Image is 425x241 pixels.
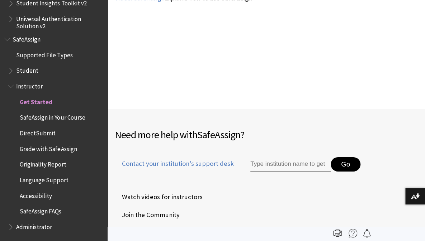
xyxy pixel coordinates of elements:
img: Print [333,229,342,237]
span: Get Started [20,96,52,106]
span: Originality Report [20,159,66,168]
span: Administrator [16,221,52,231]
a: Join the Community [115,209,181,220]
span: DirectSubmit [20,127,56,137]
span: SafeAssign [197,128,240,141]
span: SafeAssign FAQs [20,206,61,215]
span: Instructor [16,80,43,90]
span: Grade with SafeAssign [20,143,77,153]
span: Language Support [20,174,68,184]
span: SafeAssign in Your Course [20,112,85,121]
input: Type institution name to get support [250,157,331,172]
span: Supported File Types [16,49,72,59]
a: Watch videos for instructors [115,192,204,202]
span: Accessibility [20,190,52,199]
span: Contact your institution's support desk [115,159,234,168]
span: Universal Authentication Solution v2 [16,13,103,30]
nav: Book outline for Blackboard SafeAssign [4,33,103,233]
span: Student [16,65,38,74]
img: Follow this page [363,229,371,237]
span: Join the Community [115,209,180,220]
img: More help [349,229,357,237]
span: Watch videos for instructors [115,192,203,202]
button: Go [331,157,360,172]
h2: Need more help with ? [115,127,418,142]
span: SafeAssign [13,33,41,43]
a: Contact your institution's support desk [115,159,234,177]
